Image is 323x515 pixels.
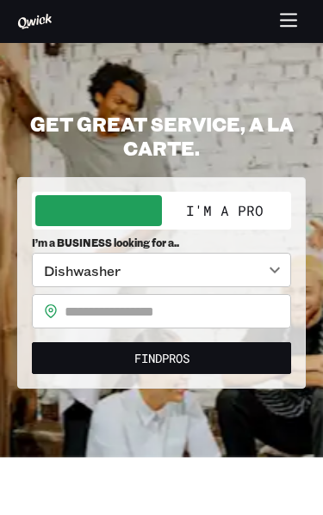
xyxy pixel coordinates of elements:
[32,253,291,287] div: Dishwasher
[32,342,291,374] button: FindPros
[17,112,306,160] h2: GET GREAT SERVICE, A LA CARTE.
[35,195,162,226] button: I'm a Business
[32,236,291,249] span: I’m a BUSINESS looking for a..
[162,195,289,226] button: I'm a Pro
